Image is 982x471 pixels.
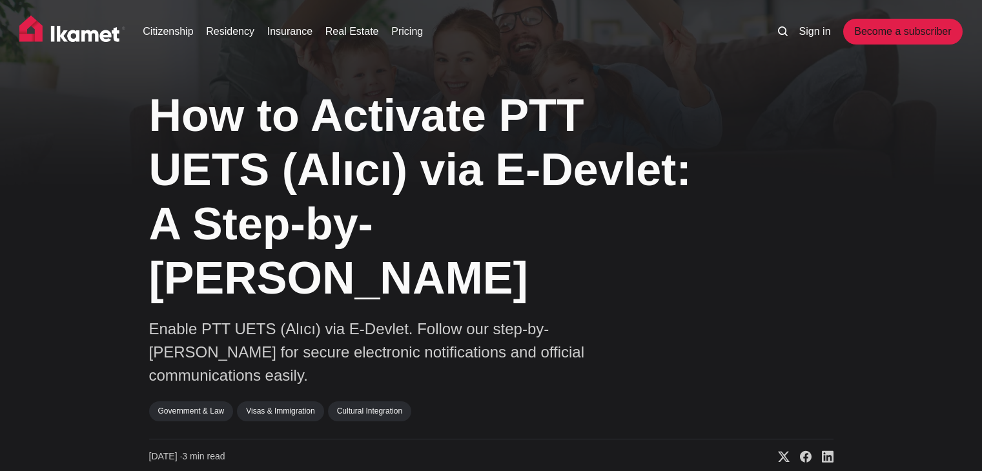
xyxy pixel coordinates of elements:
[391,24,423,39] a: Pricing
[149,451,183,461] span: [DATE] ∙
[19,15,125,48] img: Ikamet home
[149,317,666,387] p: Enable PTT UETS (Alıcı) via E-Devlet. Follow our step-by-[PERSON_NAME] for secure electronic noti...
[325,24,379,39] a: Real Estate
[206,24,254,39] a: Residency
[237,401,323,421] a: Visas & Immigration
[790,450,812,463] a: Share on Facebook
[149,88,704,305] h1: How to Activate PTT UETS (Alıcı) via E-Devlet: A Step-by-[PERSON_NAME]
[149,450,225,463] time: 3 min read
[799,24,831,39] a: Sign in
[812,450,834,463] a: Share on Linkedin
[843,19,962,45] a: Become a subscriber
[328,401,411,421] a: Cultural Integration
[143,24,193,39] a: Citizenship
[149,401,234,421] a: Government & Law
[267,24,312,39] a: Insurance
[768,450,790,463] a: Share on X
